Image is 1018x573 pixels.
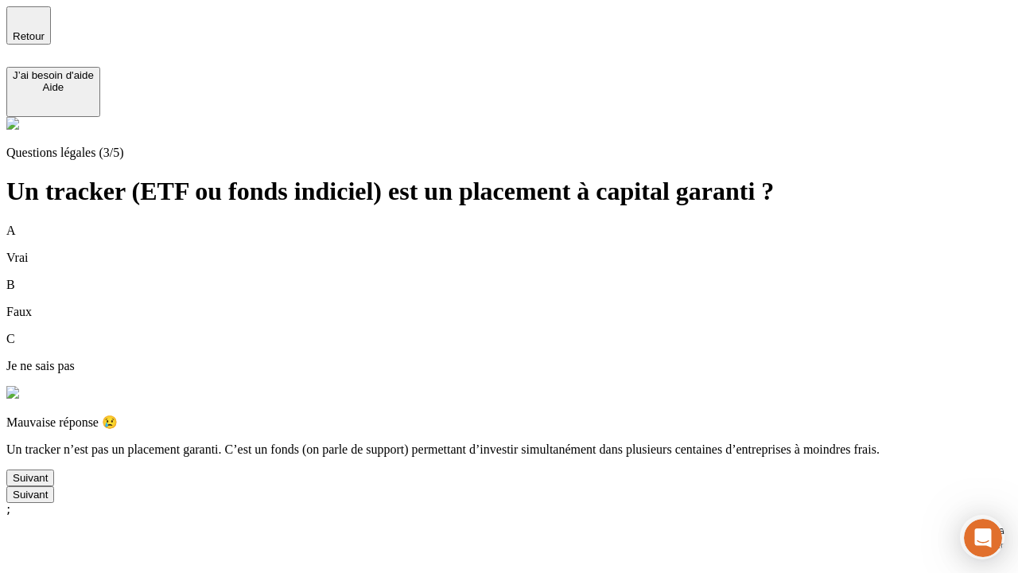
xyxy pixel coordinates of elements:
[6,177,1012,206] h1: Un tracker (ETF ou fonds indiciel) est un placement à capital garanti ?
[6,470,54,486] button: Suivant
[6,251,1012,265] p: Vrai
[6,359,1012,373] p: Je ne sais pas
[6,6,51,45] button: Retour
[6,503,1012,516] div: ;
[13,81,94,93] div: Aide
[6,67,100,117] button: J’ai besoin d'aideAide
[6,146,1012,160] p: Questions légales (3/5)
[6,278,1012,292] p: B
[6,224,1012,238] p: A
[6,386,19,399] img: alexis.png
[17,14,391,26] div: Vous avez besoin d’aide ?
[13,489,48,501] div: Suivant
[6,332,1012,346] p: C
[6,6,438,50] div: Ouvrir le Messenger Intercom
[6,305,1012,319] p: Faux
[6,415,1012,430] p: Mauvaise réponse 😢
[6,117,19,130] img: alexis.png
[960,515,1004,559] iframe: Intercom live chat discovery launcher
[6,442,1012,457] p: Un tracker n’est pas un placement garanti. C’est un fonds (on parle de support) permettant d’inve...
[17,26,391,43] div: L’équipe répond généralement dans un délai de quelques minutes.
[13,69,94,81] div: J’ai besoin d'aide
[964,519,1002,557] iframe: Intercom live chat
[13,472,48,484] div: Suivant
[13,30,45,42] span: Retour
[6,486,54,503] button: Suivant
